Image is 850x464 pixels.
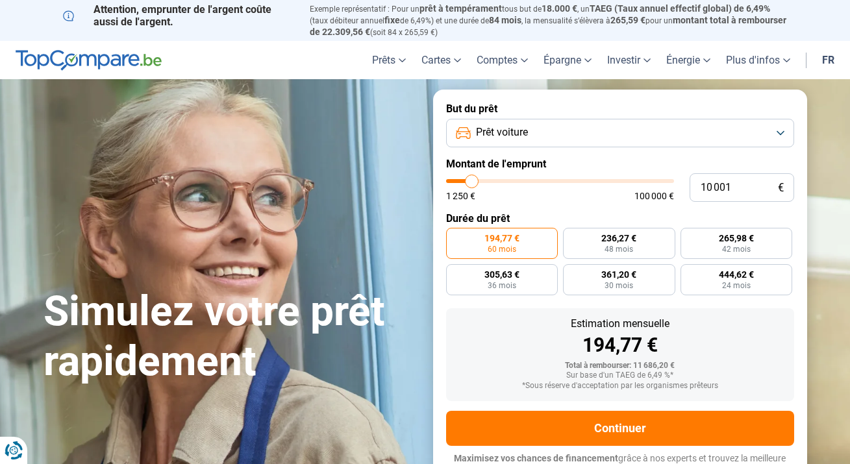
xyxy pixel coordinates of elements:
p: Attention, emprunter de l'argent coûte aussi de l'argent. [63,3,294,28]
div: Total à rembourser: 11 686,20 € [456,361,784,371]
span: 60 mois [488,245,516,253]
a: Cartes [414,41,469,79]
a: Investir [599,41,658,79]
span: fixe [384,15,400,25]
div: Sur base d'un TAEG de 6,49 %* [456,371,784,380]
span: 24 mois [722,282,751,289]
button: Continuer [446,411,794,446]
div: *Sous réserve d'acceptation par les organismes prêteurs [456,382,784,391]
span: 42 mois [722,245,751,253]
a: Prêts [364,41,414,79]
span: 48 mois [605,245,633,253]
span: prêt à tempérament [419,3,502,14]
a: fr [814,41,842,79]
span: 36 mois [488,282,516,289]
label: Montant de l'emprunt [446,158,794,170]
span: 1 250 € [446,191,475,201]
a: Énergie [658,41,718,79]
button: Prêt voiture [446,119,794,147]
div: 194,77 € [456,336,784,355]
a: Comptes [469,41,536,79]
span: 265,98 € [719,234,754,243]
span: Maximisez vos chances de financement [454,453,618,463]
span: 30 mois [605,282,633,289]
span: TAEG (Taux annuel effectif global) de 6,49% [590,3,770,14]
a: Plus d'infos [718,41,798,79]
span: 361,20 € [601,270,636,279]
span: 444,62 € [719,270,754,279]
span: 305,63 € [484,270,519,279]
a: Épargne [536,41,599,79]
span: 84 mois [489,15,521,25]
span: 18.000 € [542,3,577,14]
span: 194,77 € [484,234,519,243]
h1: Simulez votre prêt rapidement [44,287,418,387]
span: 236,27 € [601,234,636,243]
div: Estimation mensuelle [456,319,784,329]
span: montant total à rembourser de 22.309,56 € [310,15,786,37]
label: But du prêt [446,103,794,115]
p: Exemple représentatif : Pour un tous but de , un (taux débiteur annuel de 6,49%) et une durée de ... [310,3,788,38]
span: € [778,182,784,193]
label: Durée du prêt [446,212,794,225]
span: Prêt voiture [476,125,528,140]
span: 265,59 € [610,15,645,25]
span: 100 000 € [634,191,674,201]
img: TopCompare [16,50,162,71]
